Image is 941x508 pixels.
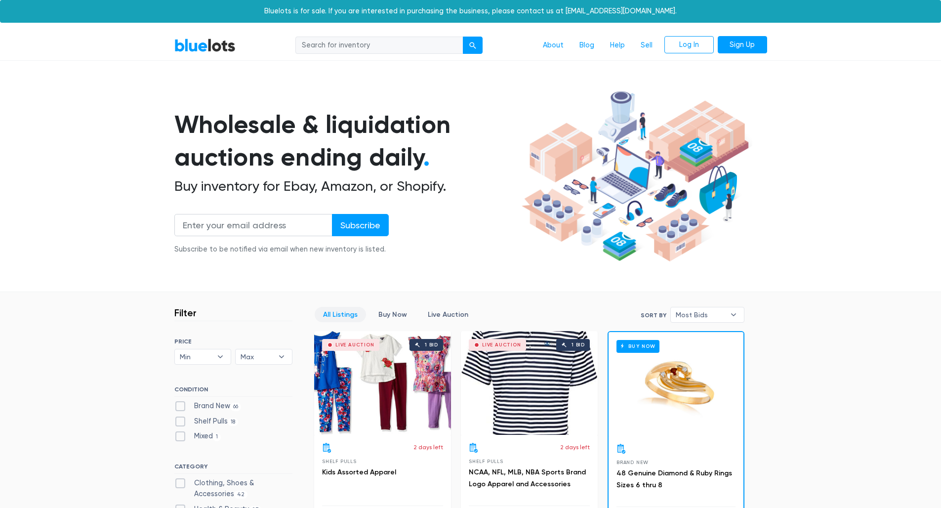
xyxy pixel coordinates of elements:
span: . [423,142,430,172]
label: Mixed [174,431,221,442]
a: All Listings [315,307,366,322]
p: 2 days left [413,443,443,452]
label: Shelf Pulls [174,416,239,427]
a: Live Auction 1 bid [314,331,451,435]
h6: Buy Now [616,340,659,352]
div: 1 bid [425,342,438,347]
h2: Buy inventory for Ebay, Amazon, or Shopify. [174,178,518,195]
a: About [535,36,572,55]
b: ▾ [271,349,292,364]
input: Subscribe [332,214,389,236]
h6: CATEGORY [174,463,292,474]
a: BlueLots [174,38,236,52]
span: Shelf Pulls [322,459,357,464]
label: Brand New [174,401,242,412]
h6: PRICE [174,338,292,345]
input: Search for inventory [295,37,463,54]
span: Brand New [616,460,649,465]
label: Clothing, Shoes & Accessories [174,478,292,499]
p: 2 days left [560,443,590,452]
span: 66 [230,403,242,411]
span: Min [180,349,212,364]
span: 18 [228,418,239,426]
a: Sign Up [718,36,767,54]
span: Most Bids [676,307,725,322]
span: 42 [234,491,248,499]
span: Shelf Pulls [469,459,503,464]
h1: Wholesale & liquidation auctions ending daily [174,108,518,174]
b: ▾ [723,307,744,322]
label: Sort By [641,311,666,320]
a: 48 Genuine Diamond & Ruby Rings Sizes 6 thru 8 [616,469,732,489]
a: Buy Now [609,332,743,436]
h6: CONDITION [174,386,292,397]
span: Max [241,349,273,364]
a: Help [602,36,633,55]
div: Live Auction [482,342,521,347]
a: NCAA, NFL, MLB, NBA Sports Brand Logo Apparel and Accessories [469,468,586,488]
a: Kids Assorted Apparel [322,468,396,476]
h3: Filter [174,307,197,319]
a: Sell [633,36,660,55]
span: 1 [213,433,221,441]
input: Enter your email address [174,214,332,236]
div: Live Auction [335,342,374,347]
img: hero-ee84e7d0318cb26816c560f6b4441b76977f77a177738b4e94f68c95b2b83dbb.png [518,86,752,266]
a: Live Auction [419,307,477,322]
a: Live Auction 1 bid [461,331,598,435]
a: Blog [572,36,602,55]
b: ▾ [210,349,231,364]
div: Subscribe to be notified via email when new inventory is listed. [174,244,389,255]
a: Buy Now [370,307,415,322]
a: Log In [664,36,714,54]
div: 1 bid [572,342,585,347]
